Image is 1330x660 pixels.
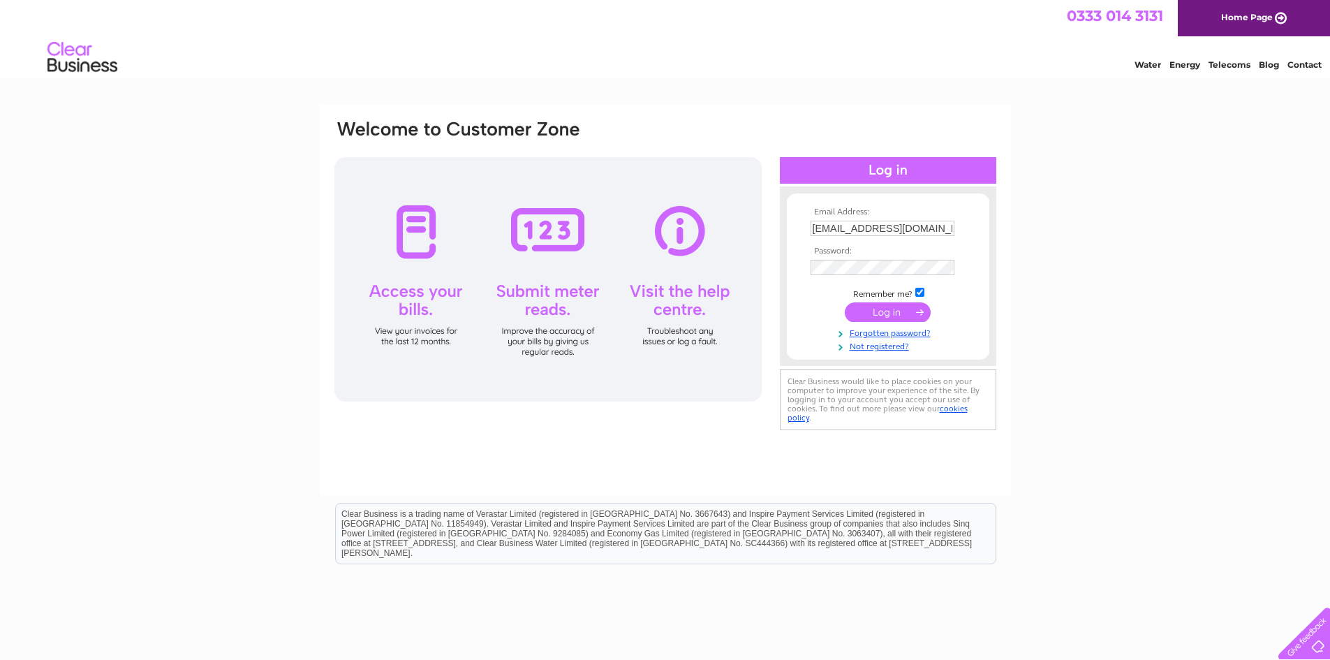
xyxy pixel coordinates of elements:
[807,247,969,256] th: Password:
[788,404,968,423] a: cookies policy
[47,36,118,79] img: logo.png
[845,302,931,322] input: Submit
[1209,59,1250,70] a: Telecoms
[1169,59,1200,70] a: Energy
[807,207,969,217] th: Email Address:
[1287,59,1322,70] a: Contact
[336,8,996,68] div: Clear Business is a trading name of Verastar Limited (registered in [GEOGRAPHIC_DATA] No. 3667643...
[1067,7,1163,24] a: 0333 014 3131
[780,369,996,430] div: Clear Business would like to place cookies on your computer to improve your experience of the sit...
[807,286,969,300] td: Remember me?
[811,339,969,352] a: Not registered?
[811,325,969,339] a: Forgotten password?
[1259,59,1279,70] a: Blog
[1135,59,1161,70] a: Water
